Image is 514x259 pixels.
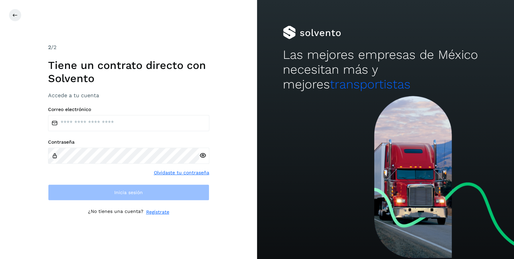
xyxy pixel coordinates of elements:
h2: Las mejores empresas de México necesitan más y mejores [283,47,488,92]
label: Contraseña [48,139,209,145]
h1: Tiene un contrato directo con Solvento [48,59,209,85]
a: Regístrate [146,209,169,216]
div: /2 [48,43,209,51]
h3: Accede a tu cuenta [48,92,209,99]
a: Olvidaste tu contraseña [154,169,209,176]
p: ¿No tienes una cuenta? [88,209,143,216]
label: Correo electrónico [48,107,209,112]
button: Inicia sesión [48,184,209,200]
span: transportistas [330,77,411,91]
span: 2 [48,44,51,50]
span: Inicia sesión [114,190,143,195]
